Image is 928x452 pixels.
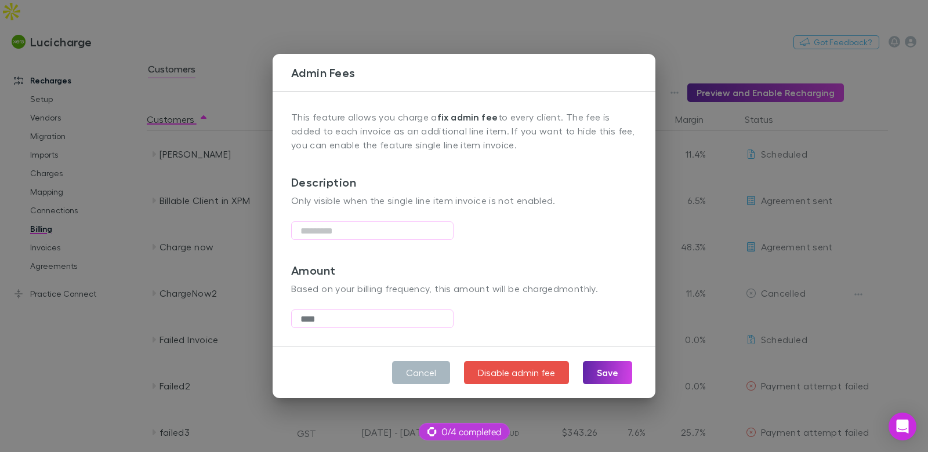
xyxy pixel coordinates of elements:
[291,282,637,296] p: Based on your billing frequency, this amount will be charged monthly .
[437,111,498,123] strong: fix admin fee
[392,361,450,384] button: Cancel
[889,413,916,440] div: Open Intercom Messenger
[291,152,637,194] h3: Description
[583,361,632,384] button: Save
[291,240,637,282] h3: Amount
[291,65,655,79] h3: Admin Fees
[291,194,637,207] p: Only visible when the single line item invoice is not enabled.
[464,361,569,384] button: Disable admin fee
[291,110,637,152] p: This feature allows you charge a to every client. The fee is added to each invoice as an addition...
